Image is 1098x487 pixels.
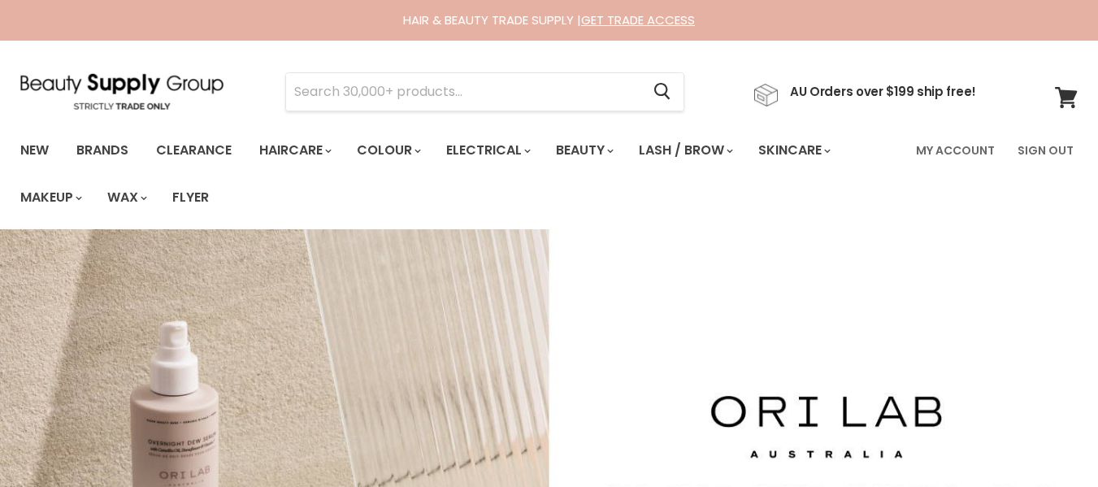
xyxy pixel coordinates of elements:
[64,133,141,167] a: Brands
[640,73,684,111] button: Search
[906,133,1005,167] a: My Account
[544,133,623,167] a: Beauty
[627,133,743,167] a: Lash / Brow
[8,180,92,215] a: Makeup
[434,133,540,167] a: Electrical
[345,133,431,167] a: Colour
[8,127,906,221] ul: Main menu
[1008,133,1083,167] a: Sign Out
[286,73,640,111] input: Search
[95,180,157,215] a: Wax
[285,72,684,111] form: Product
[160,180,221,215] a: Flyer
[144,133,244,167] a: Clearance
[581,11,695,28] a: GET TRADE ACCESS
[8,133,61,167] a: New
[247,133,341,167] a: Haircare
[746,133,840,167] a: Skincare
